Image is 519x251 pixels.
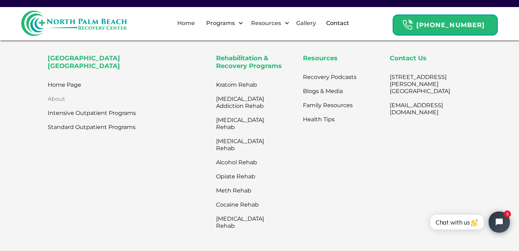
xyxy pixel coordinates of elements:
a: Intensive Outpatient Programs [48,106,136,120]
img: Header Calendar Icons [402,19,413,30]
iframe: Tidio Chat [423,206,516,239]
a: Kratom Rehab [216,78,276,92]
div: Programs [204,19,237,27]
a: Header Calendar Icons[PHONE_NUMBER] [393,11,498,36]
a: [MEDICAL_DATA] Rehab [216,113,276,134]
a: Cocaine Rehab [216,198,276,212]
a: Blogs & Media [303,84,343,98]
strong: [GEOGRAPHIC_DATA] [GEOGRAPHIC_DATA] [48,54,120,70]
a: [MEDICAL_DATA] Addiction Rehab [216,92,276,113]
a: Recovery Podcasts [303,70,357,84]
a: Gallery [292,12,320,35]
div: Programs [200,12,245,35]
strong: Contact Us [390,54,426,62]
strong: Resources [303,54,338,62]
div: Resources [245,12,291,35]
a: About [48,92,65,106]
a: Opiate Rehab [216,170,276,184]
a: [MEDICAL_DATA] Rehab [216,134,276,155]
a: Contact [322,12,353,35]
a: Family Resources [303,98,353,112]
strong: Rehabilitation & Recovery Programs [216,54,282,70]
a: Standard Outpatient Programs [48,120,136,134]
a: Home Page [48,78,81,92]
a: Health Tips [303,112,335,127]
a: Home [173,12,199,35]
a: [STREET_ADDRESS][PERSON_NAME][GEOGRAPHIC_DATA] [390,70,450,98]
strong: [PHONE_NUMBER] [416,21,485,29]
a: [MEDICAL_DATA] Rehab [216,212,276,233]
a: [EMAIL_ADDRESS][DOMAIN_NAME] [390,98,450,120]
a: Alcohol Rehab [216,155,276,170]
div: Resources [249,19,283,27]
a: Meth Rehab [216,184,276,198]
